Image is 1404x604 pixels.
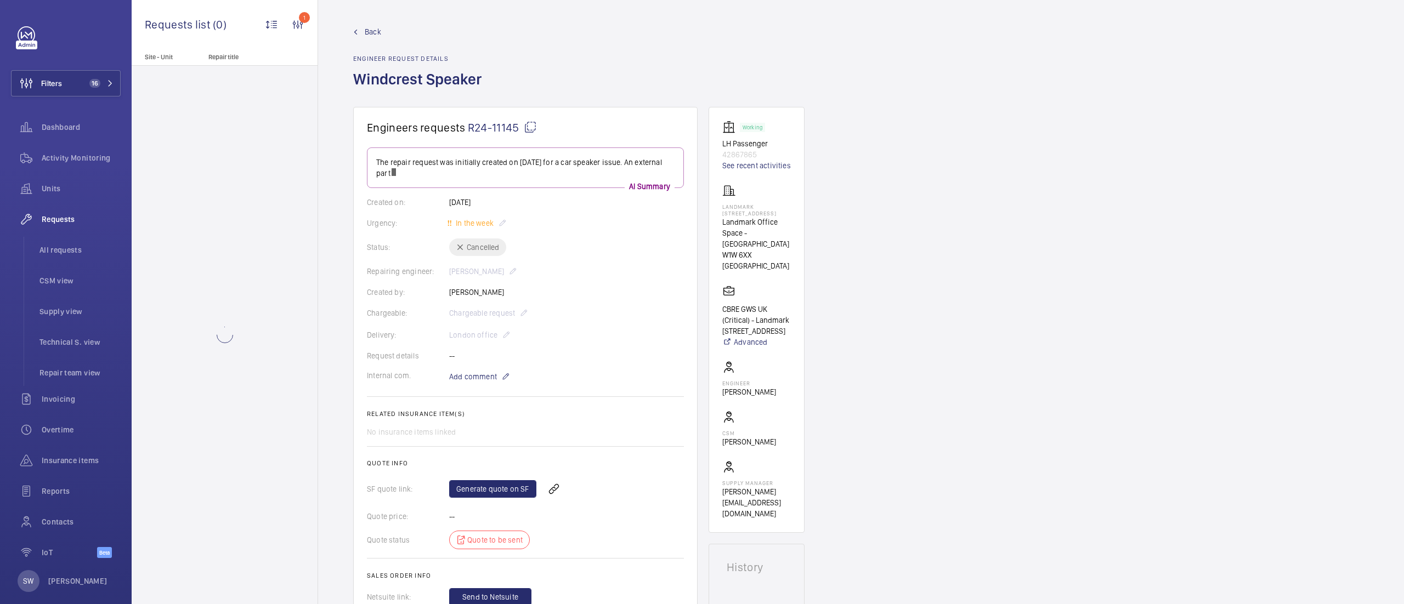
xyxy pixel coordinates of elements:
a: Generate quote on SF [449,480,536,498]
span: Units [42,183,121,194]
p: CBRE GWS UK (Critical) - Landmark [STREET_ADDRESS] [722,304,791,337]
p: Supply manager [722,480,791,486]
span: 16 [89,79,100,88]
span: Technical S. view [39,337,121,347]
p: [PERSON_NAME] [722,386,776,397]
p: W1W 6XX [GEOGRAPHIC_DATA] [722,249,791,271]
span: Engineers requests [367,121,466,134]
p: Landmark Office Space - [GEOGRAPHIC_DATA] [722,216,791,249]
span: IoT [42,547,97,558]
span: Filters [41,78,62,89]
p: Engineer [722,380,776,386]
h1: History [727,562,786,573]
p: [PERSON_NAME] [48,575,107,586]
h1: Windcrest Speaker [353,69,488,107]
p: Repair title [208,53,281,61]
span: Overtime [42,424,121,435]
button: Filters16 [11,70,121,96]
span: CSM view [39,275,121,286]
span: Send to Netsuite [462,591,518,602]
p: Working [743,126,762,129]
p: The repair request was initially created on [DATE] for a car speaker issue. An external part [376,157,675,179]
span: Back [365,26,381,37]
p: [PERSON_NAME][EMAIL_ADDRESS][DOMAIN_NAME] [722,486,791,519]
img: elevator.svg [722,121,740,134]
span: Supply view [39,306,121,317]
span: Invoicing [42,394,121,404]
span: R24-11145 [468,121,537,134]
p: Site - Unit [132,53,204,61]
p: CSM [722,430,776,436]
span: Dashboard [42,122,121,133]
span: Activity Monitoring [42,152,121,163]
p: Landmark [STREET_ADDRESS] [722,203,791,216]
span: Reports [42,486,121,497]
p: 42867865 [722,149,791,160]
a: Advanced [722,337,791,347]
span: Add comment [449,371,497,382]
span: Contacts [42,516,121,527]
span: Insurance items [42,455,121,466]
h2: Quote info [367,459,684,467]
p: AI Summary [625,181,675,192]
span: Beta [97,547,112,558]
p: SW [23,575,33,586]
span: All requests [39,244,121,255]
h2: Sales order info [367,572,684,579]
h2: Related insurance item(s) [367,410,684,418]
span: Requests list [145,18,213,31]
p: LH Passenger [722,138,791,149]
span: Repair team view [39,367,121,378]
span: Requests [42,214,121,225]
a: See recent activities [722,160,791,171]
h2: Engineer request details [353,55,488,62]
p: [PERSON_NAME] [722,436,776,447]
